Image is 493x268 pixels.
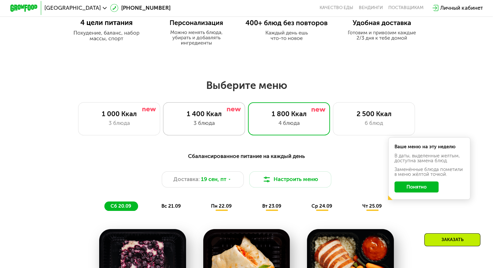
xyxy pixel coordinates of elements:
[359,5,383,11] a: Вендинги
[394,153,464,163] div: В даты, выделенные желтым, доступна замена блюд.
[255,110,323,118] div: 1 800 Ккал
[388,5,424,11] div: поставщикам
[85,119,153,127] div: 3 блюда
[255,119,323,127] div: 4 блюда
[249,171,332,188] button: Настроить меню
[211,203,232,209] span: пн 22.09
[440,4,483,12] div: Личный кабинет
[320,5,353,11] a: Качество еды
[170,119,238,127] div: 3 блюда
[44,152,449,160] div: Сбалансированное питание на каждый день
[340,110,408,118] div: 2 500 Ккал
[173,175,200,183] span: Доставка:
[394,181,439,192] button: Понятно
[201,175,226,183] span: 19 сен, пт
[85,110,153,118] div: 1 000 Ккал
[161,203,181,209] span: вс 21.09
[362,203,382,209] span: чт 25.09
[340,119,408,127] div: 6 блюд
[170,110,238,118] div: 1 400 Ккал
[424,233,480,246] div: Заказать
[44,5,101,11] span: [GEOGRAPHIC_DATA]
[394,167,464,177] div: Заменённые блюда пометили в меню жёлтой точкой.
[311,203,332,209] span: ср 24.09
[394,144,464,149] div: Ваше меню на эту неделю
[262,203,281,209] span: вт 23.09
[111,203,131,209] span: сб 20.09
[22,79,471,92] h2: Выберите меню
[110,4,170,12] a: [PHONE_NUMBER]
